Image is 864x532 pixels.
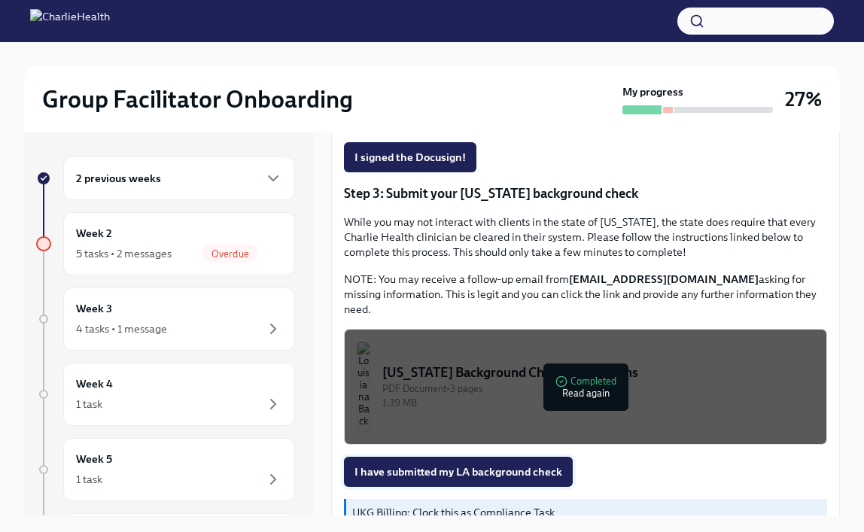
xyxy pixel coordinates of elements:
div: 5 tasks • 2 messages [76,246,172,261]
strong: My progress [622,84,683,99]
div: 2 previous weeks [63,157,295,200]
button: [US_STATE] Background Check InstructionsPDF Document•3 pages1.39 MBCompletedRead again [344,329,827,445]
h6: Week 4 [76,375,113,392]
strong: [EMAIL_ADDRESS][DOMAIN_NAME] [569,272,759,286]
h6: Week 3 [76,300,112,317]
h6: Week 2 [76,225,112,242]
button: I signed the Docusign! [344,142,476,172]
p: UKG Billing: Clock this as Compliance Task [352,505,821,520]
h3: 27% [785,86,822,113]
img: Louisiana Background Check Instructions [357,342,370,432]
div: 1 task [76,472,102,487]
p: NOTE: You may receive a follow-up email from asking for missing information. This is legit and yo... [344,272,827,317]
span: Overdue [202,248,258,260]
a: Week 34 tasks • 1 message [36,287,295,351]
a: Week 25 tasks • 2 messagesOverdue [36,212,295,275]
button: I have submitted my LA background check [344,457,573,487]
h2: Group Facilitator Onboarding [42,84,353,114]
span: I have submitted my LA background check [354,464,562,479]
div: PDF Document • 3 pages [382,382,814,396]
a: Week 41 task [36,363,295,426]
div: 1.39 MB [382,396,814,410]
p: Step 3: Submit your [US_STATE] background check [344,184,827,202]
span: I signed the Docusign! [354,150,466,165]
a: Week 51 task [36,438,295,501]
p: While you may not interact with clients in the state of [US_STATE], the state does require that e... [344,214,827,260]
div: 1 task [76,397,102,412]
h6: 2 previous weeks [76,170,161,187]
img: CharlieHealth [30,9,110,33]
div: 4 tasks • 1 message [76,321,167,336]
div: [US_STATE] Background Check Instructions [382,363,814,382]
h6: Week 5 [76,451,112,467]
